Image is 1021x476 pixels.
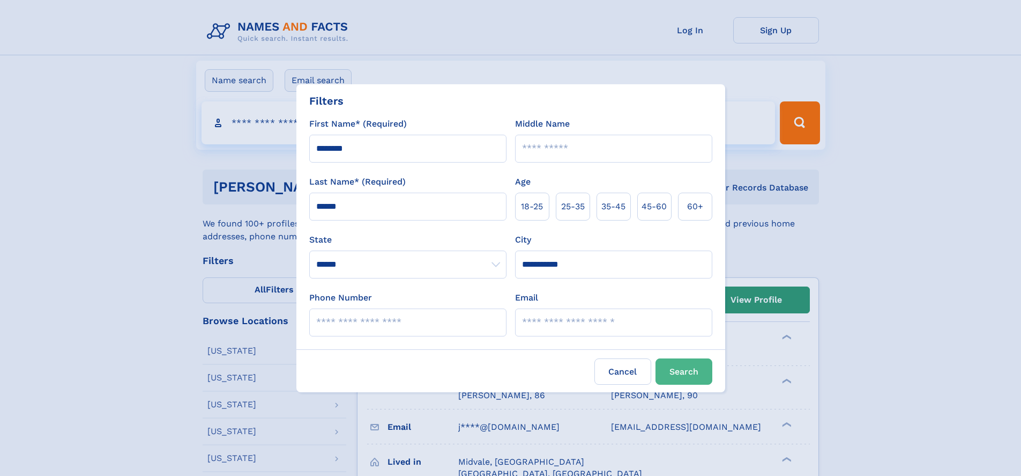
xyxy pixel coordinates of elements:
label: Age [515,175,531,188]
span: 35‑45 [601,200,625,213]
label: Cancel [594,358,651,385]
label: Email [515,291,538,304]
label: Last Name* (Required) [309,175,406,188]
button: Search [655,358,712,385]
label: State [309,233,506,246]
span: 18‑25 [521,200,543,213]
span: 60+ [687,200,703,213]
label: City [515,233,531,246]
label: Middle Name [515,118,570,130]
label: Phone Number [309,291,372,304]
div: Filters [309,93,344,109]
span: 25‑35 [561,200,585,213]
span: 45‑60 [642,200,667,213]
label: First Name* (Required) [309,118,407,130]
